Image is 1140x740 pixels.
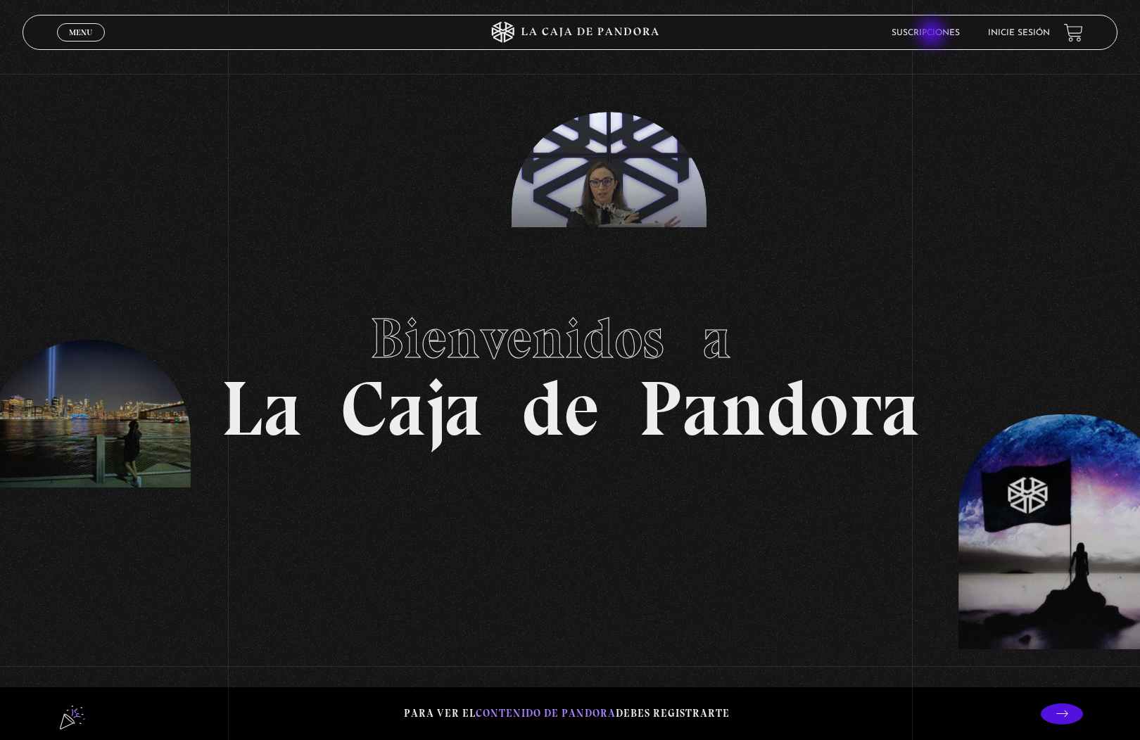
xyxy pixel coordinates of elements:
span: Cerrar [65,40,98,50]
span: Menu [69,28,92,37]
a: Inicie sesión [988,29,1050,37]
a: View your shopping cart [1064,23,1083,42]
a: Suscripciones [892,29,960,37]
span: Bienvenidos a [370,305,770,372]
span: contenido de Pandora [476,707,616,720]
h1: La Caja de Pandora [221,293,920,447]
p: Para ver el debes registrarte [404,704,730,723]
